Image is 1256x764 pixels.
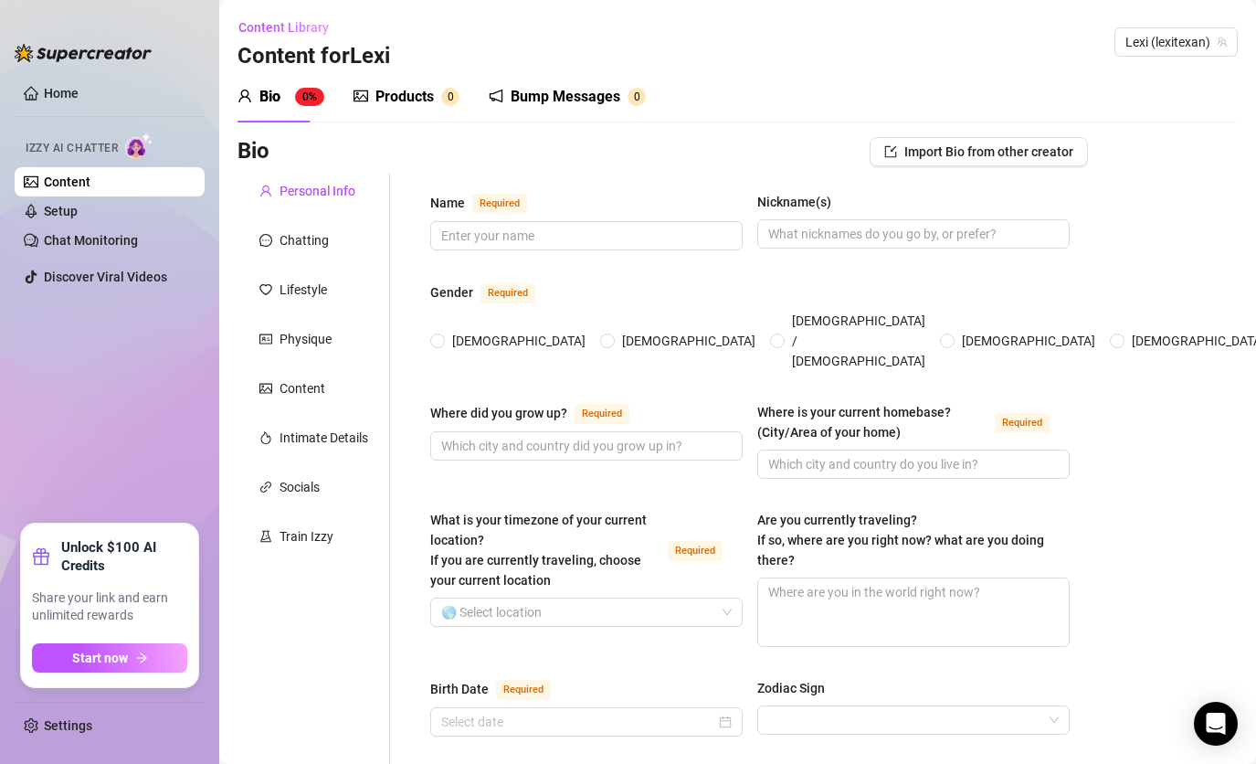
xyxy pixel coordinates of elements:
[430,679,489,699] div: Birth Date
[259,382,272,395] span: picture
[757,192,831,212] div: Nickname(s)
[445,331,593,351] span: [DEMOGRAPHIC_DATA]
[44,204,78,218] a: Setup
[259,234,272,247] span: message
[259,86,280,108] div: Bio
[430,281,555,303] label: Gender
[280,329,332,349] div: Physique
[32,547,50,566] span: gift
[472,194,527,214] span: Required
[1194,702,1238,746] div: Open Intercom Messenger
[259,185,272,197] span: user
[430,193,465,213] div: Name
[575,404,629,424] span: Required
[441,88,459,106] sup: 0
[430,513,647,588] span: What is your timezone of your current location? If you are currently traveling, choose your curre...
[280,230,329,250] div: Chatting
[259,481,272,493] span: link
[430,192,547,214] label: Name
[44,175,90,189] a: Content
[280,428,368,448] div: Intimate Details
[870,137,1088,166] button: Import Bio from other creator
[237,137,269,166] h3: Bio
[354,89,368,103] span: picture
[496,680,551,700] span: Required
[259,431,272,444] span: fire
[237,13,343,42] button: Content Library
[280,477,320,497] div: Socials
[237,42,390,71] h3: Content for Lexi
[489,89,503,103] span: notification
[259,333,272,345] span: idcard
[768,454,1055,474] input: Where is your current homebase? (City/Area of your home)
[430,282,473,302] div: Gender
[72,651,128,665] span: Start now
[628,88,646,106] sup: 0
[955,331,1103,351] span: [DEMOGRAPHIC_DATA]
[44,233,138,248] a: Chat Monitoring
[757,402,987,442] div: Where is your current homebase? (City/Area of your home)
[757,678,825,698] div: Zodiac Sign
[757,192,844,212] label: Nickname(s)
[280,378,325,398] div: Content
[511,86,620,108] div: Bump Messages
[757,513,1044,568] span: Are you currently traveling? If so, where are you right now? what are you doing there?
[15,44,152,62] img: logo-BBDzfeDw.svg
[26,140,118,157] span: Izzy AI Chatter
[904,144,1073,159] span: Import Bio from other creator
[125,133,153,159] img: AI Chatter
[430,402,649,424] label: Where did you grow up?
[757,402,1070,442] label: Where is your current homebase? (City/Area of your home)
[441,226,728,246] input: Name
[280,181,355,201] div: Personal Info
[44,270,167,284] a: Discover Viral Videos
[44,86,79,101] a: Home
[32,643,187,673] button: Start nowarrow-right
[135,652,148,664] span: arrow-right
[441,712,715,732] input: Birth Date
[1125,28,1227,56] span: Lexi (lexitexan)
[430,403,567,423] div: Where did you grow up?
[441,436,728,456] input: Where did you grow up?
[1217,37,1228,48] span: team
[375,86,434,108] div: Products
[430,678,571,700] label: Birth Date
[280,280,327,300] div: Lifestyle
[995,413,1050,433] span: Required
[259,283,272,296] span: heart
[61,538,187,575] strong: Unlock $100 AI Credits
[44,718,92,733] a: Settings
[757,678,838,698] label: Zodiac Sign
[280,526,333,546] div: Train Izzy
[480,283,535,303] span: Required
[785,311,933,371] span: [DEMOGRAPHIC_DATA] / [DEMOGRAPHIC_DATA]
[238,20,329,35] span: Content Library
[259,530,272,543] span: experiment
[768,224,1055,244] input: Nickname(s)
[615,331,763,351] span: [DEMOGRAPHIC_DATA]
[884,145,897,158] span: import
[237,89,252,103] span: user
[295,88,324,106] sup: 0%
[32,589,187,625] span: Share your link and earn unlimited rewards
[668,541,723,561] span: Required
